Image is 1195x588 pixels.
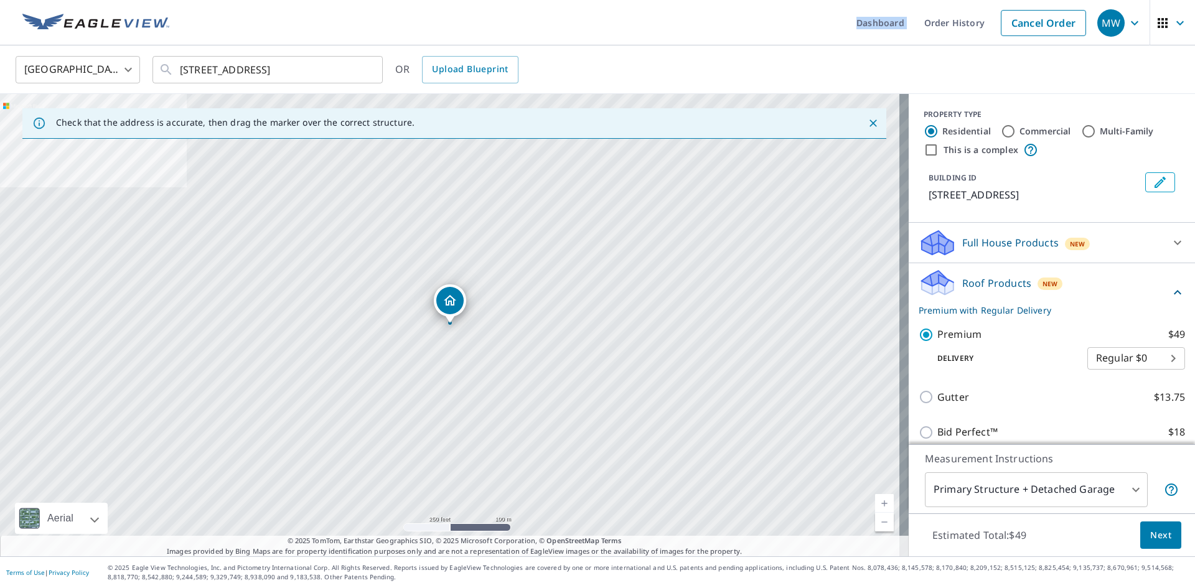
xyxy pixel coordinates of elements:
[1140,521,1181,549] button: Next
[288,536,622,546] span: © 2025 TomTom, Earthstar Geographics SIO, © 2025 Microsoft Corporation, ©
[1001,10,1086,36] a: Cancel Order
[15,503,108,534] div: Aerial
[925,451,1179,466] p: Measurement Instructions
[929,187,1140,202] p: [STREET_ADDRESS]
[6,568,45,577] a: Terms of Use
[919,268,1185,317] div: Roof ProductsNewPremium with Regular Delivery
[1019,125,1071,138] label: Commercial
[962,276,1031,291] p: Roof Products
[924,109,1180,120] div: PROPERTY TYPE
[434,284,466,323] div: Dropped pin, building 1, Residential property, 11002 N P St La Porte, TX 77571
[919,304,1170,317] p: Premium with Regular Delivery
[1154,390,1185,405] p: $13.75
[937,424,998,440] p: Bid Perfect™
[937,390,969,405] p: Gutter
[937,327,982,342] p: Premium
[6,569,89,576] p: |
[1168,424,1185,440] p: $18
[22,14,169,32] img: EV Logo
[601,536,622,545] a: Terms
[1070,239,1085,249] span: New
[1150,528,1171,543] span: Next
[432,62,508,77] span: Upload Blueprint
[108,563,1189,582] p: © 2025 Eagle View Technologies, Inc. and Pictometry International Corp. All Rights Reserved. Repo...
[44,503,77,534] div: Aerial
[56,117,415,128] p: Check that the address is accurate, then drag the marker over the correct structure.
[875,494,894,513] a: Current Level 17, Zoom In
[49,568,89,577] a: Privacy Policy
[422,56,518,83] a: Upload Blueprint
[1043,279,1058,289] span: New
[546,536,599,545] a: OpenStreetMap
[16,52,140,87] div: [GEOGRAPHIC_DATA]
[1164,482,1179,497] span: Your report will include the primary structure and a detached garage if one exists.
[925,472,1148,507] div: Primary Structure + Detached Garage
[1145,172,1175,192] button: Edit building 1
[922,521,1036,549] p: Estimated Total: $49
[875,513,894,531] a: Current Level 17, Zoom Out
[1097,9,1125,37] div: MW
[919,228,1185,258] div: Full House ProductsNew
[929,172,977,183] p: BUILDING ID
[180,52,357,87] input: Search by address or latitude-longitude
[942,125,991,138] label: Residential
[865,115,881,131] button: Close
[395,56,518,83] div: OR
[962,235,1059,250] p: Full House Products
[944,144,1018,156] label: This is a complex
[1087,341,1185,376] div: Regular $0
[1100,125,1154,138] label: Multi-Family
[1168,327,1185,342] p: $49
[919,353,1087,364] p: Delivery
